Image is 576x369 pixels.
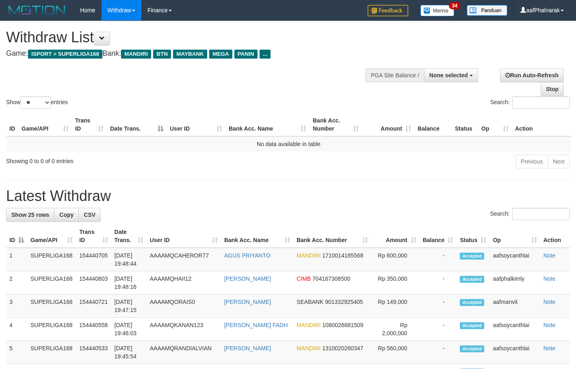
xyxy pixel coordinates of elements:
[27,248,76,271] td: SUPERLIGA168
[544,322,556,328] a: Note
[224,275,271,282] a: [PERSON_NAME]
[310,113,362,136] th: Bank Acc. Number: activate to sort column ascending
[371,295,420,318] td: Rp 149,000
[489,271,540,295] td: aafphalkimly
[173,50,207,59] span: MAYBANK
[11,212,49,218] span: Show 25 rows
[540,225,570,248] th: Action
[54,208,79,222] a: Copy
[6,271,27,295] td: 2
[6,295,27,318] td: 3
[153,50,171,59] span: BTN
[322,345,363,352] span: Copy 1310020260347 to clipboard
[111,295,147,318] td: [DATE] 19:47:15
[312,275,350,282] span: Copy 704167308500 to clipboard
[6,136,571,151] td: No data available in table
[84,212,95,218] span: CSV
[297,275,311,282] span: CIMB
[76,318,111,341] td: 154440558
[544,252,556,259] a: Note
[460,253,484,260] span: Accepted
[500,68,564,82] a: Run Auto-Refresh
[293,225,371,248] th: Bank Acc. Number: activate to sort column ascending
[107,113,167,136] th: Date Trans.: activate to sort column descending
[489,295,540,318] td: aafmanvit
[27,225,76,248] th: Game/API: activate to sort column ascending
[371,271,420,295] td: Rp 350,000
[6,29,376,46] h1: Withdraw List
[28,50,102,59] span: ISPORT > SUPERLIGA168
[72,113,107,136] th: Trans ID: activate to sort column ascending
[429,72,468,79] span: None selected
[147,225,221,248] th: User ID: activate to sort column ascending
[420,295,457,318] td: -
[224,299,271,305] a: [PERSON_NAME]
[297,345,320,352] span: MANDIRI
[371,248,420,271] td: Rp 600,000
[420,225,457,248] th: Balance: activate to sort column ascending
[27,318,76,341] td: SUPERLIGA168
[544,345,556,352] a: Note
[420,5,455,16] img: Button%20Memo.svg
[460,276,484,283] span: Accepted
[6,50,376,58] h4: Game: Bank:
[325,299,363,305] span: Copy 901332925405 to clipboard
[371,341,420,364] td: Rp 560,000
[368,5,408,16] img: Feedback.jpg
[544,275,556,282] a: Note
[6,208,54,222] a: Show 25 rows
[59,212,74,218] span: Copy
[490,208,570,220] label: Search:
[420,318,457,341] td: -
[6,113,18,136] th: ID
[111,271,147,295] td: [DATE] 19:48:16
[489,225,540,248] th: Op: activate to sort column ascending
[76,271,111,295] td: 154440803
[424,68,478,82] button: None selected
[6,4,68,16] img: MOTION_logo.png
[18,113,72,136] th: Game/API: activate to sort column ascending
[322,252,363,259] span: Copy 1710014185568 to clipboard
[371,225,420,248] th: Amount: activate to sort column ascending
[489,318,540,341] td: aafsoycanthlai
[371,318,420,341] td: Rp 2,000,000
[234,50,258,59] span: PANIN
[27,271,76,295] td: SUPERLIGA168
[6,225,27,248] th: ID: activate to sort column descending
[20,96,51,109] select: Showentries
[541,82,564,96] a: Stop
[121,50,151,59] span: MANDIRI
[260,50,271,59] span: ...
[111,318,147,341] td: [DATE] 19:46:03
[147,271,221,295] td: AAAAMQHAII12
[147,295,221,318] td: AAAAMQORAIS0
[111,225,147,248] th: Date Trans.: activate to sort column ascending
[420,248,457,271] td: -
[548,155,570,168] a: Next
[221,225,293,248] th: Bank Acc. Name: activate to sort column ascending
[478,113,512,136] th: Op: activate to sort column ascending
[224,322,288,328] a: [PERSON_NAME] FADH
[457,225,489,248] th: Status: activate to sort column ascending
[224,345,271,352] a: [PERSON_NAME]
[147,341,221,364] td: AAAAMQRANDIALVIAN
[362,113,414,136] th: Amount: activate to sort column ascending
[6,96,68,109] label: Show entries
[147,318,221,341] td: AAAAMQKANAN123
[78,208,101,222] a: CSV
[147,248,221,271] td: AAAAMQCAHEROR77
[366,68,424,82] div: PGA Site Balance /
[27,295,76,318] td: SUPERLIGA168
[224,252,271,259] a: AGUS PRIYANTO
[76,225,111,248] th: Trans ID: activate to sort column ascending
[167,113,225,136] th: User ID: activate to sort column ascending
[489,248,540,271] td: aafsoycanthlai
[322,322,363,328] span: Copy 1080026881509 to clipboard
[6,154,234,165] div: Showing 0 to 0 of 0 entries
[420,271,457,295] td: -
[27,341,76,364] td: SUPERLIGA168
[414,113,452,136] th: Balance
[460,299,484,306] span: Accepted
[6,341,27,364] td: 5
[467,5,507,16] img: panduan.png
